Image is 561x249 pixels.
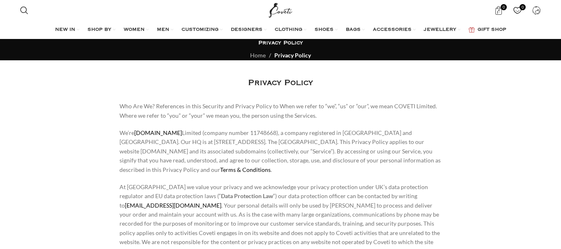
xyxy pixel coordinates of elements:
a: Search [16,2,32,18]
span: 0 [520,4,526,10]
span: BAGS [346,27,361,33]
a: Terms & Conditions [220,166,271,173]
span: ACCESSORIES [373,27,412,33]
div: My Wishlist [509,2,526,18]
a: 0 [490,2,507,18]
a: Site logo [267,6,294,13]
a: CLOTHING [275,22,306,38]
span: SHOES [315,27,333,33]
a: JEWELLERY [424,22,460,38]
a: Home [250,52,266,59]
span: NEW IN [55,27,75,33]
span: MEN [157,27,169,33]
p: Who Are We? References in this Security and Privacy Policy to When we refer to “we”, “us” or “our... [120,102,442,120]
span: DESIGNERS [231,27,262,33]
a: [DOMAIN_NAME] [134,129,182,136]
span: JEWELLERY [424,27,456,33]
div: Main navigation [16,22,545,38]
a: ACCESSORIES [373,22,416,38]
a: [EMAIL_ADDRESS][DOMAIN_NAME] [125,202,221,209]
a: 0 [509,2,526,18]
a: GIFT SHOP [469,22,506,38]
span: GIFT SHOP [478,27,506,33]
span: CUSTOMIZING [182,27,218,33]
a: SHOES [315,22,338,38]
span: 0 [501,4,507,10]
span: Privacy Policy [274,52,311,59]
a: DESIGNERS [231,22,267,38]
a: NEW IN [55,22,79,38]
strong: Data Protection Law [221,192,273,199]
a: CUSTOMIZING [182,22,223,38]
span: CLOTHING [275,27,302,33]
h1: Privacy Policy [248,77,313,89]
a: WOMEN [124,22,149,38]
a: BAGS [346,22,365,38]
span: WOMEN [124,27,145,33]
p: We’re Limited (company number 11748668), a company registered in [GEOGRAPHIC_DATA] and [GEOGRAPHI... [120,128,442,174]
a: SHOP BY [87,22,115,38]
a: MEN [157,22,173,38]
span: SHOP BY [87,27,111,33]
img: GiftBag [469,27,475,32]
h1: Privacy Policy [258,39,303,47]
